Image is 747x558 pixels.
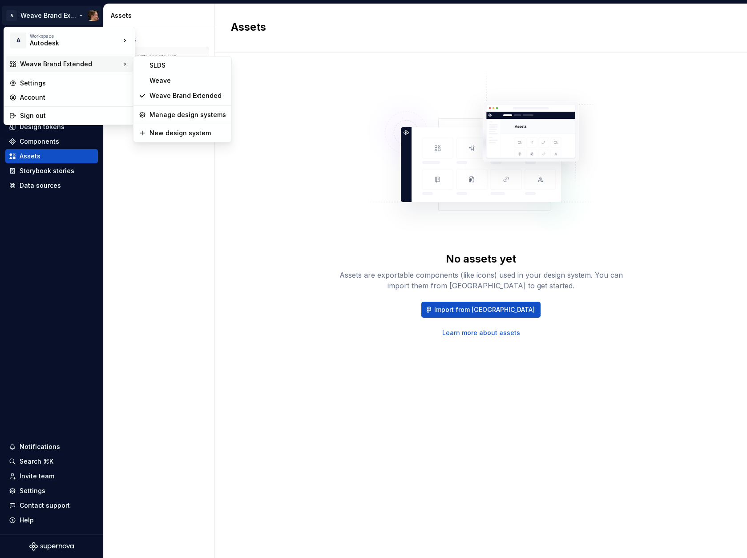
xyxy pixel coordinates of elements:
[20,111,129,120] div: Sign out
[30,39,105,48] div: Autodesk
[20,60,121,69] div: Weave Brand Extended
[10,32,26,49] div: A
[149,110,226,119] div: Manage design systems
[20,79,129,88] div: Settings
[149,61,226,70] div: SLDS
[149,129,226,137] div: New design system
[149,76,226,85] div: Weave
[20,93,129,102] div: Account
[149,91,226,100] div: Weave Brand Extended
[30,33,121,39] div: Workspace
